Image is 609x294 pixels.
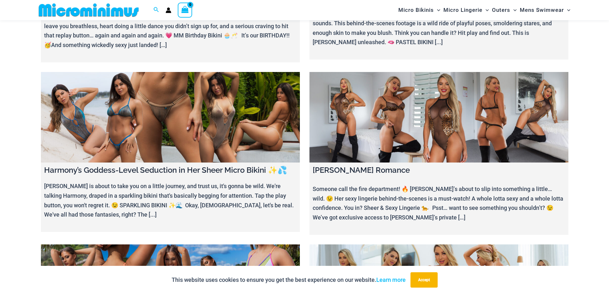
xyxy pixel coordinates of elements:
p: [PERSON_NAME] in a pastel bikini? Yeah, you read that right. And trust us, it's even better than ... [313,9,565,47]
span: Micro Lingerie [443,2,482,18]
span: Outers [492,2,510,18]
span: Micro Bikinis [398,2,434,18]
a: Micro BikinisMenu ToggleMenu Toggle [397,2,442,18]
p: [PERSON_NAME] is about to take you on a little journey, and trust us, it's gonna be wild. We're t... [44,181,297,219]
span: Menu Toggle [510,2,517,18]
span: Menu Toggle [564,2,570,18]
img: MM SHOP LOGO FLAT [36,3,141,17]
a: Learn more [376,276,406,283]
a: View Shopping Cart, empty [178,3,192,17]
a: Mens SwimwearMenu ToggleMenu Toggle [518,2,572,18]
p: Warning: Peeking at [PERSON_NAME] & [PERSON_NAME] in the 2025 Birthday Bikinis might just leave y... [44,12,297,50]
button: Accept [410,272,438,288]
h4: [PERSON_NAME] Romance [313,166,565,175]
h4: Harmony’s Goddess-Level Seduction in Her Sheer Micro Bikini ✨💦 [44,166,297,175]
a: Account icon link [166,7,171,13]
span: Mens Swimwear [520,2,564,18]
span: Menu Toggle [482,2,489,18]
a: Micro LingerieMenu ToggleMenu Toggle [442,2,490,18]
a: OutersMenu ToggleMenu Toggle [490,2,518,18]
p: This website uses cookies to ensure you get the best experience on our website. [172,275,406,285]
a: Search icon link [153,6,159,14]
p: Someone call the fire department! 🔥 [PERSON_NAME]’s about to slip into something a little… wild. ... [313,184,565,222]
a: Harmony’s Goddess-Level Seduction in Her Sheer Micro Bikini ✨💦 [41,72,300,163]
span: Menu Toggle [434,2,440,18]
a: Ilana Savage Romance [309,72,568,163]
nav: Site Navigation [396,1,573,19]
